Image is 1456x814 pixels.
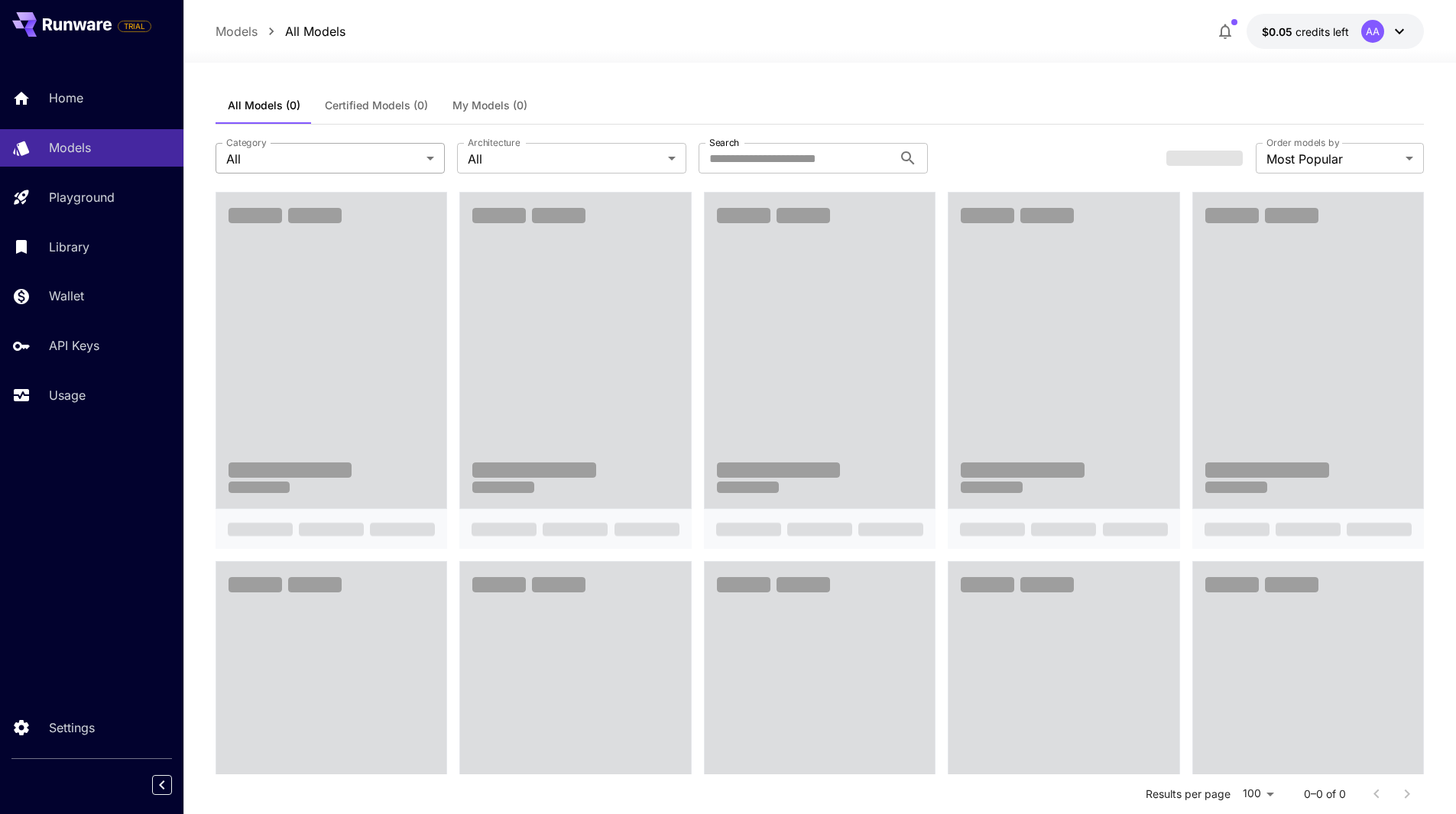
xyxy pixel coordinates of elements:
[216,22,345,41] nav: breadcrumb
[468,150,662,168] span: All
[452,99,527,112] span: My Models (0)
[164,771,183,799] div: Collapse sidebar
[1237,783,1279,805] div: 100
[1262,25,1295,38] span: $0.05
[49,386,86,404] p: Usage
[226,136,267,149] label: Category
[1262,24,1349,40] div: $0.05
[468,136,520,149] label: Architecture
[228,99,300,112] span: All Models (0)
[152,775,172,795] button: Collapse sidebar
[49,89,83,107] p: Home
[1361,20,1384,43] div: AA
[49,138,91,157] p: Models
[709,136,739,149] label: Search
[216,22,258,41] a: Models
[285,22,345,41] a: All Models
[118,17,151,35] span: Add your payment card to enable full platform functionality.
[49,238,89,256] p: Library
[1266,150,1399,168] span: Most Popular
[49,287,84,305] p: Wallet
[1266,136,1339,149] label: Order models by
[1304,786,1346,802] p: 0–0 of 0
[49,718,95,737] p: Settings
[226,150,420,168] span: All
[1295,25,1349,38] span: credits left
[1146,786,1231,802] p: Results per page
[118,21,151,32] span: TRIAL
[49,188,115,206] p: Playground
[325,99,428,112] span: Certified Models (0)
[1247,14,1424,49] button: $0.05AA
[49,336,99,355] p: API Keys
